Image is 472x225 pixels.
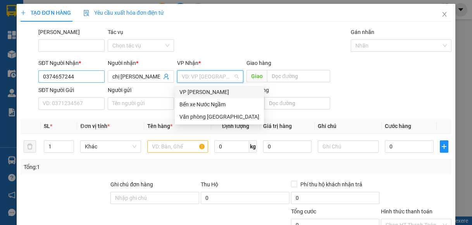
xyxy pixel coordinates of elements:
[38,59,105,67] div: SĐT Người Nhận
[440,143,448,150] span: plus
[85,141,136,152] span: Khác
[179,100,259,109] div: Bến xe Nước Ngầm
[440,140,449,153] button: plus
[147,140,208,153] input: VD: Bàn, Ghế
[21,10,71,16] span: TẠO ĐƠN HÀNG
[434,4,455,26] button: Close
[22,6,81,70] b: XE GIƯỜNG NẰM CAO CẤP HÙNG THỤC
[177,60,198,66] span: VP Nhận
[381,208,432,215] label: Hình thức thanh toán
[38,86,105,94] div: SĐT Người Gửi
[246,70,267,82] span: Giao
[441,11,448,17] span: close
[163,73,169,80] span: user-add
[110,181,153,187] label: Ghi chú đơn hàng
[24,163,183,171] div: Tổng: 1
[80,123,109,129] span: Đơn vị tính
[246,60,271,66] span: Giao hàng
[110,192,199,204] input: Ghi chú đơn hàng
[263,140,312,153] input: 0
[83,10,164,16] span: Yêu cầu xuất hóa đơn điện tử
[291,208,316,215] span: Tổng cước
[175,111,264,123] div: Văn phòng Tân Kỳ
[222,123,249,129] span: Định lượng
[108,29,123,35] label: Tác vụ
[38,39,105,52] input: Mã ĐH
[179,88,259,96] div: VP [PERSON_NAME]
[201,181,218,187] span: Thu Hộ
[351,29,374,35] label: Gán nhãn
[147,123,172,129] span: Tên hàng
[297,180,365,189] span: Phí thu hộ khách nhận trả
[179,112,259,121] div: Văn phòng [GEOGRAPHIC_DATA]
[263,123,292,129] span: Giá trị hàng
[264,97,330,109] input: Dọc đường
[44,123,50,129] span: SL
[315,119,382,134] th: Ghi chú
[108,59,174,67] div: Người nhận
[24,140,36,153] button: delete
[4,20,19,59] img: logo.jpg
[38,29,80,35] label: Mã ĐH
[267,70,330,82] input: Dọc đường
[318,140,379,153] input: Ghi Chú
[21,10,26,15] span: plus
[175,98,264,111] div: Bến xe Nước Ngầm
[175,86,264,98] div: VP Ngọc Hồi
[385,123,411,129] span: Cước hàng
[108,86,174,94] div: Người gửi
[249,140,257,153] span: kg
[83,10,90,16] img: icon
